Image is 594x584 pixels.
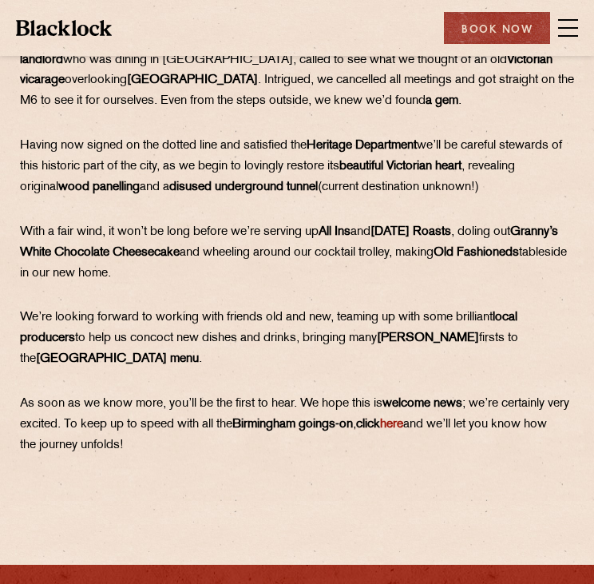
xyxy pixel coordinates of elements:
[339,161,461,173] strong: beautiful Victorian heart
[127,74,258,86] strong: [GEOGRAPHIC_DATA]
[20,222,574,284] p: With a fair wind, it won’t be long before we’re serving up and , doling out and wheeling around o...
[426,95,458,107] strong: a gem
[444,12,550,44] div: Book Now
[169,181,318,193] strong: disused underground tunnel
[434,247,519,259] strong: Old Fashioneds
[170,353,199,365] strong: menu
[319,226,350,238] strong: All Ins
[20,394,574,456] p: As soon as we know more, you’ll be the first to hear. We hope this is ; we’re certainly very exci...
[232,419,353,431] strong: Birmingham goings-on
[20,34,513,66] strong: local Birmingham landlord
[377,332,479,344] strong: [PERSON_NAME]
[380,419,403,431] a: here
[20,30,574,113] p: Having searched high and low for a place to in this incredible city, a who was dining in [GEOGRAP...
[370,226,451,238] strong: [DATE] Roasts
[58,181,140,193] strong: wood panelling
[16,20,112,36] img: BL_Textured_Logo-footer-cropped.svg
[382,398,462,410] strong: welcome news
[20,136,574,198] p: Having now signed on the dotted line and satisfied the we’ll be careful stewards of this historic...
[356,419,403,431] strong: click
[36,353,167,365] strong: [GEOGRAPHIC_DATA]
[20,308,574,370] p: We’re looking forward to working with friends old and new, teaming up with some brilliant to help...
[307,140,417,152] strong: Heritage Department
[20,226,558,259] strong: Granny’s White Chocolate Cheesecake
